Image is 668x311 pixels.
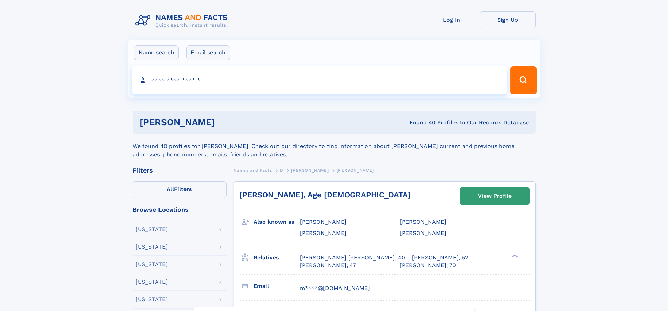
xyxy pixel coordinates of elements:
a: [PERSON_NAME], 70 [400,262,456,269]
a: Names and Facts [234,166,272,175]
h3: Relatives [254,252,300,264]
h3: Also known as [254,216,300,228]
a: Sign Up [480,11,536,28]
a: Log In [424,11,480,28]
a: [PERSON_NAME], Age [DEMOGRAPHIC_DATA] [239,190,411,199]
div: [US_STATE] [136,244,168,250]
label: Filters [133,181,227,198]
span: [PERSON_NAME] [291,168,329,173]
span: [PERSON_NAME] [300,230,346,236]
a: D [280,166,283,175]
label: Email search [186,45,230,60]
span: [PERSON_NAME] [400,218,446,225]
div: [US_STATE] [136,227,168,232]
h1: [PERSON_NAME] [140,118,312,127]
span: All [167,186,174,192]
span: [PERSON_NAME] [300,218,346,225]
div: [US_STATE] [136,279,168,285]
label: Name search [134,45,179,60]
div: View Profile [478,188,512,204]
span: [PERSON_NAME] [337,168,374,173]
div: ❯ [510,253,518,258]
button: Search Button [510,66,536,94]
a: [PERSON_NAME] [PERSON_NAME], 40 [300,254,405,262]
a: [PERSON_NAME], 47 [300,262,356,269]
div: Browse Locations [133,207,227,213]
a: [PERSON_NAME], 52 [412,254,468,262]
a: [PERSON_NAME] [291,166,329,175]
input: search input [132,66,507,94]
div: Filters [133,167,227,174]
span: [PERSON_NAME] [400,230,446,236]
img: Logo Names and Facts [133,11,234,30]
h3: Email [254,280,300,292]
div: [US_STATE] [136,297,168,302]
a: View Profile [460,188,529,204]
div: Found 40 Profiles In Our Records Database [312,119,529,127]
div: We found 40 profiles for [PERSON_NAME]. Check out our directory to find information about [PERSON... [133,134,536,159]
span: D [280,168,283,173]
div: [US_STATE] [136,262,168,267]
